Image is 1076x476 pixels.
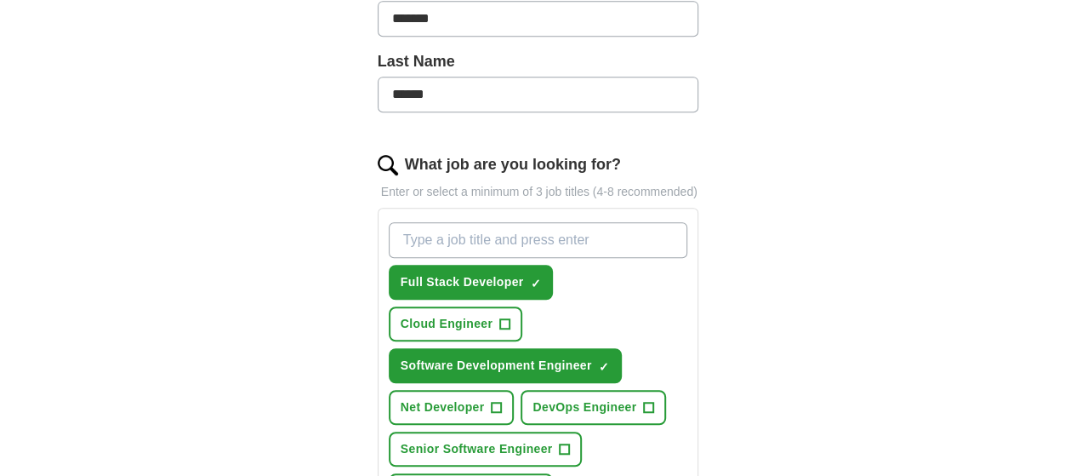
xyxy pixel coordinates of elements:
span: Full Stack Developer [401,273,524,291]
span: ✓ [530,277,540,290]
button: Cloud Engineer [389,307,522,341]
span: DevOps Engineer [532,399,636,416]
span: Senior Software Engineer [401,440,553,458]
button: Full Stack Developer✓ [389,265,554,300]
input: Type a job title and press enter [389,222,688,258]
span: Software Development Engineer [401,357,592,375]
label: Last Name [378,50,699,73]
button: Software Development Engineer✓ [389,348,622,383]
button: Net Developer [389,390,515,425]
button: Senior Software Engineer [389,432,583,467]
button: DevOps Engineer [521,390,666,425]
span: ✓ [599,360,609,374]
img: search.png [378,155,398,175]
label: What job are you looking for? [405,153,621,176]
p: Enter or select a minimum of 3 job titles (4-8 recommended) [378,183,699,201]
span: Net Developer [401,399,485,416]
span: Cloud Engineer [401,315,492,333]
